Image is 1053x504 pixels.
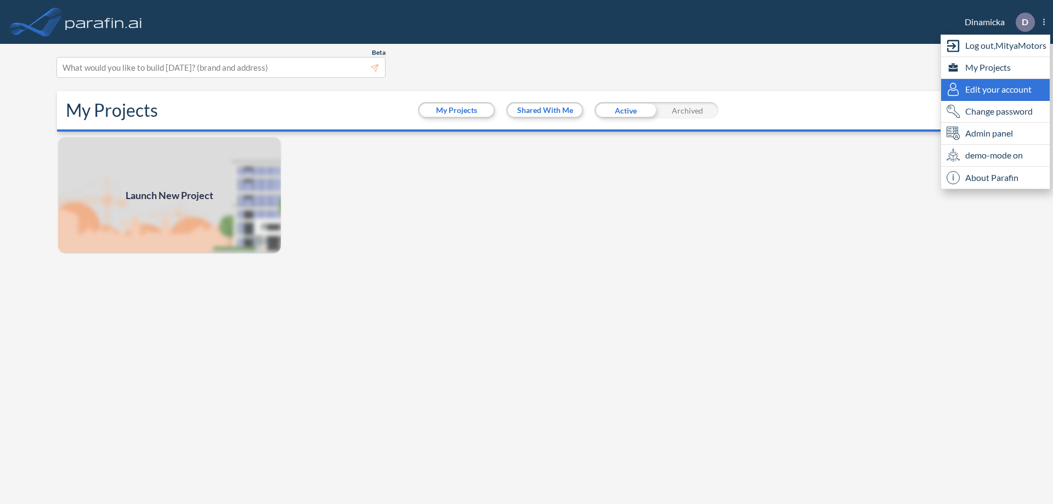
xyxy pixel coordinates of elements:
[372,48,386,57] span: Beta
[595,102,656,118] div: Active
[941,123,1050,145] div: Admin panel
[420,104,494,117] button: My Projects
[57,136,282,254] a: Launch New Project
[941,167,1050,189] div: About Parafin
[948,13,1045,32] div: Dinamicka
[941,79,1050,101] div: Edit user
[941,145,1050,167] div: demo-mode on
[63,11,144,33] img: logo
[947,171,960,184] span: i
[1022,17,1028,27] p: D
[965,171,1018,184] span: About Parafin
[965,127,1013,140] span: Admin panel
[656,102,718,118] div: Archived
[965,83,1032,96] span: Edit your account
[965,149,1023,162] span: demo-mode on
[66,100,158,121] h2: My Projects
[965,39,1046,52] span: Log out, MityaMotors
[508,104,582,117] button: Shared With Me
[941,101,1050,123] div: Change password
[965,61,1011,74] span: My Projects
[57,136,282,254] img: add
[965,105,1033,118] span: Change password
[941,35,1050,57] div: Log out
[941,57,1050,79] div: My Projects
[126,188,213,203] span: Launch New Project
